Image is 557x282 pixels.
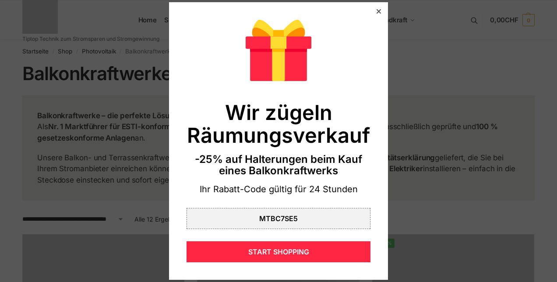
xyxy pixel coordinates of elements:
[187,154,370,177] div: -25% auf Halterungen beim Kauf eines Balkonkraftwerks
[259,215,298,222] div: MTBC7SE5
[187,183,370,196] div: Ihr Rabatt-Code gültig für 24 Stunden
[187,208,370,229] div: MTBC7SE5
[187,101,370,146] div: Wir zügeln Räumungsverkauf
[187,241,370,262] div: START SHOPPING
